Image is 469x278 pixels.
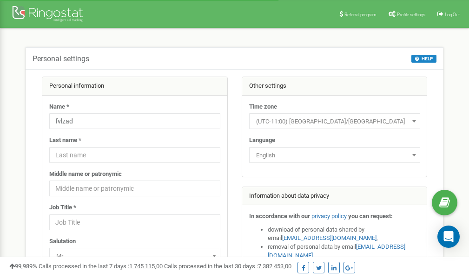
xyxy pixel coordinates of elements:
li: removal of personal data by email , [268,243,420,260]
span: Calls processed in the last 7 days : [39,263,163,270]
a: privacy policy [311,213,347,220]
li: download of personal data shared by email , [268,226,420,243]
span: English [249,147,420,163]
span: Mr. [53,250,217,263]
span: English [252,149,417,162]
a: [EMAIL_ADDRESS][DOMAIN_NAME] [282,234,377,241]
label: Job Title * [49,203,76,212]
span: (UTC-11:00) Pacific/Midway [249,113,420,129]
span: 99,989% [9,263,37,270]
div: Other settings [242,77,427,96]
div: Personal information [42,77,227,96]
label: Middle name or patronymic [49,170,122,179]
label: Name * [49,103,69,111]
input: Job Title [49,214,220,230]
span: (UTC-11:00) Pacific/Midway [252,115,417,128]
input: Middle name or patronymic [49,181,220,196]
div: Information about data privacy [242,187,427,206]
label: Last name * [49,136,81,145]
div: Open Intercom Messenger [437,226,460,248]
span: Profile settings [397,12,425,17]
button: HELP [411,55,436,63]
strong: In accordance with our [249,213,310,220]
span: Log Out [445,12,460,17]
strong: you can request: [348,213,393,220]
span: Mr. [49,248,220,264]
label: Language [249,136,275,145]
span: Referral program [344,12,377,17]
input: Name [49,113,220,129]
u: 7 382 453,00 [258,263,291,270]
h5: Personal settings [33,55,89,63]
label: Time zone [249,103,277,111]
input: Last name [49,147,220,163]
u: 1 745 115,00 [129,263,163,270]
span: Calls processed in the last 30 days : [164,263,291,270]
label: Salutation [49,237,76,246]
